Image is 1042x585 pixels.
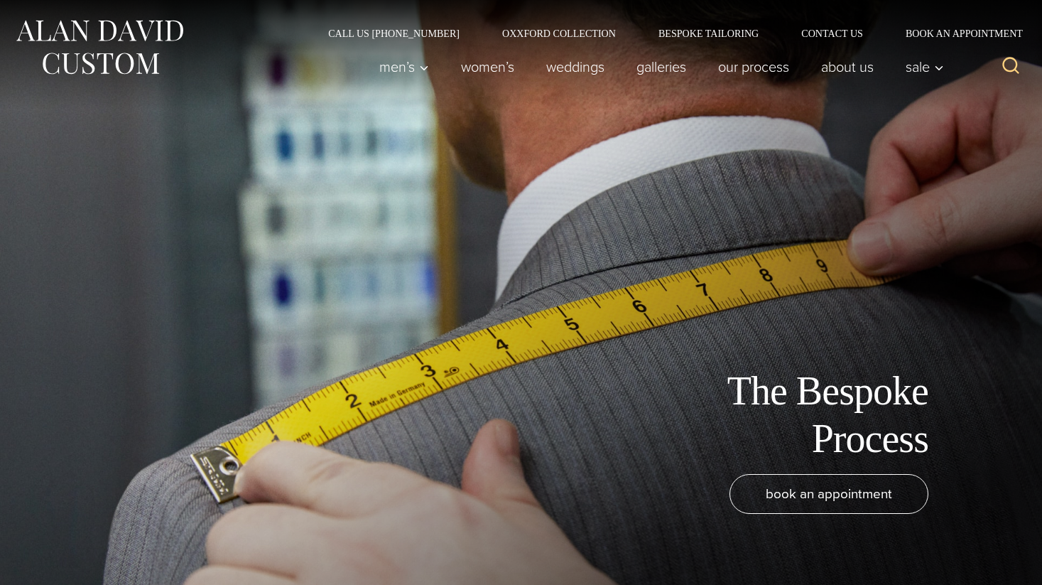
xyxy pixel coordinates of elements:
[364,53,952,81] nav: Primary Navigation
[621,53,702,81] a: Galleries
[481,28,637,38] a: Oxxford Collection
[780,28,884,38] a: Contact Us
[884,28,1028,38] a: Book an Appointment
[609,367,928,463] h1: The Bespoke Process
[994,50,1028,84] button: View Search Form
[445,53,531,81] a: Women’s
[729,474,928,514] a: book an appointment
[531,53,621,81] a: weddings
[14,16,185,79] img: Alan David Custom
[702,53,805,81] a: Our Process
[307,28,1028,38] nav: Secondary Navigation
[379,60,429,74] span: Men’s
[307,28,481,38] a: Call Us [PHONE_NUMBER]
[906,60,944,74] span: Sale
[766,483,892,504] span: book an appointment
[637,28,780,38] a: Bespoke Tailoring
[805,53,890,81] a: About Us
